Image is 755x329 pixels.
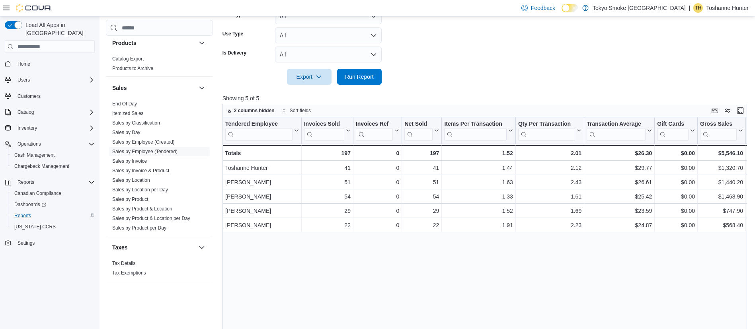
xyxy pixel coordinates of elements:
p: Toshanne Hunter [706,3,749,13]
span: Cash Management [11,150,95,160]
div: 22 [404,221,439,230]
a: Canadian Compliance [11,189,64,198]
span: Sales by Employee (Created) [112,139,175,145]
a: Dashboards [11,200,49,209]
a: Tax Exemptions [112,270,146,276]
span: Sales by Product [112,196,148,202]
button: Users [14,75,33,85]
div: 51 [404,178,439,187]
button: All [275,8,382,24]
div: $25.42 [587,192,652,202]
a: Chargeback Management [11,162,72,171]
img: Cova [16,4,52,12]
a: Customers [14,91,44,101]
button: 2 columns hidden [223,106,278,115]
a: Catalog Export [112,56,144,62]
button: All [275,27,382,43]
button: Operations [2,138,98,150]
div: $26.30 [587,148,652,158]
div: 2.43 [518,178,581,187]
a: Sales by Invoice [112,158,147,164]
span: Load All Apps in [GEOGRAPHIC_DATA] [22,21,95,37]
div: $0.00 [657,221,695,230]
button: Taxes [197,243,207,252]
button: Gross Sales [700,121,743,141]
span: Customers [14,91,95,101]
button: Inventory [14,123,40,133]
a: Sales by Product per Day [112,225,166,231]
button: Customers [2,90,98,102]
button: Transaction Average [587,121,652,141]
div: $0.00 [657,164,695,173]
a: Itemized Sales [112,111,144,116]
a: Dashboards [8,199,98,210]
a: Sales by Product & Location [112,206,172,212]
span: Tax Details [112,260,136,267]
span: Home [14,58,95,68]
div: 0 [356,206,399,216]
span: Chargeback Management [14,163,69,169]
a: Sales by Product [112,197,148,202]
span: Operations [18,141,41,147]
div: 2.23 [518,221,581,230]
a: Products to Archive [112,66,153,71]
button: Sort fields [279,106,314,115]
div: 197 [404,148,439,158]
div: Sales [106,99,213,236]
button: Users [2,74,98,86]
span: Products to Archive [112,65,153,72]
h3: Sales [112,84,127,92]
h3: Taxes [112,243,128,251]
button: Export [287,69,332,85]
span: Reports [18,179,34,185]
span: Run Report [345,73,374,81]
span: Inventory [14,123,95,133]
button: Cash Management [8,150,98,161]
span: Dashboards [11,200,95,209]
div: 1.63 [444,178,513,187]
div: [PERSON_NAME] [225,221,299,230]
div: Net Sold [404,121,433,141]
button: Products [112,39,195,47]
a: Sales by Classification [112,120,160,126]
input: Dark Mode [562,4,578,12]
span: Users [14,75,95,85]
button: Chargeback Management [8,161,98,172]
div: 41 [404,164,439,173]
div: [PERSON_NAME] [225,192,299,202]
p: | [689,3,691,13]
button: Catalog [2,107,98,118]
button: Reports [14,177,37,187]
button: Catalog [14,107,37,117]
button: Home [2,58,98,69]
div: 1.33 [444,192,513,202]
div: $0.00 [657,178,695,187]
div: Tendered Employee [225,121,293,141]
a: Sales by Product & Location per Day [112,216,190,221]
div: Gross Sales [700,121,737,128]
div: $5,546.10 [700,148,743,158]
div: 197 [304,148,350,158]
div: 1.61 [518,192,581,202]
a: Sales by Location [112,177,150,183]
button: Sales [197,83,207,93]
div: Items Per Transaction [444,121,507,128]
span: Settings [18,240,35,246]
div: Invoices Sold [304,121,344,141]
span: Sales by Location per Day [112,187,168,193]
div: 41 [304,164,350,173]
div: 2.01 [518,148,581,158]
div: Qty Per Transaction [518,121,575,141]
span: Export [292,69,327,85]
button: Reports [8,210,98,221]
button: Products [197,38,207,48]
a: Cash Management [11,150,58,160]
span: Inventory [18,125,37,131]
div: 1.91 [444,221,513,230]
div: $29.77 [587,164,652,173]
p: Showing 5 of 5 [222,94,753,102]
